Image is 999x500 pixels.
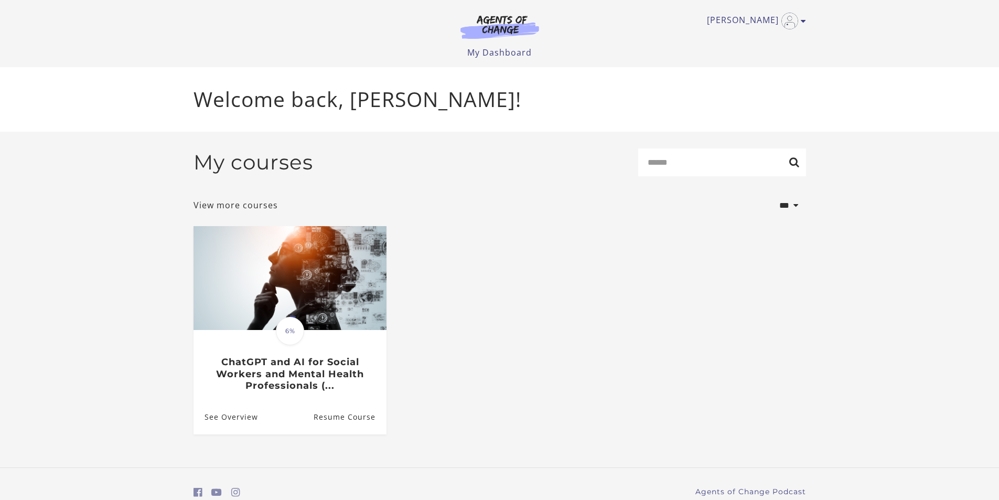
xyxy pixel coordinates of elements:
[194,487,202,497] i: https://www.facebook.com/groups/aswbtestprep (Open in a new window)
[276,317,304,345] span: 6%
[205,356,375,392] h3: ChatGPT and AI for Social Workers and Mental Health Professionals (...
[467,47,532,58] a: My Dashboard
[695,486,806,497] a: Agents of Change Podcast
[313,400,386,434] a: ChatGPT and AI for Social Workers and Mental Health Professionals (...: Resume Course
[211,487,222,497] i: https://www.youtube.com/c/AgentsofChangeTestPrepbyMeaganMitchell (Open in a new window)
[211,485,222,500] a: https://www.youtube.com/c/AgentsofChangeTestPrepbyMeaganMitchell (Open in a new window)
[707,13,801,29] a: Toggle menu
[194,199,278,211] a: View more courses
[194,400,258,434] a: ChatGPT and AI for Social Workers and Mental Health Professionals (...: See Overview
[194,84,806,115] p: Welcome back, [PERSON_NAME]!
[194,150,313,175] h2: My courses
[231,487,240,497] i: https://www.instagram.com/agentsofchangeprep/ (Open in a new window)
[194,485,202,500] a: https://www.facebook.com/groups/aswbtestprep (Open in a new window)
[449,15,550,39] img: Agents of Change Logo
[231,485,240,500] a: https://www.instagram.com/agentsofchangeprep/ (Open in a new window)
